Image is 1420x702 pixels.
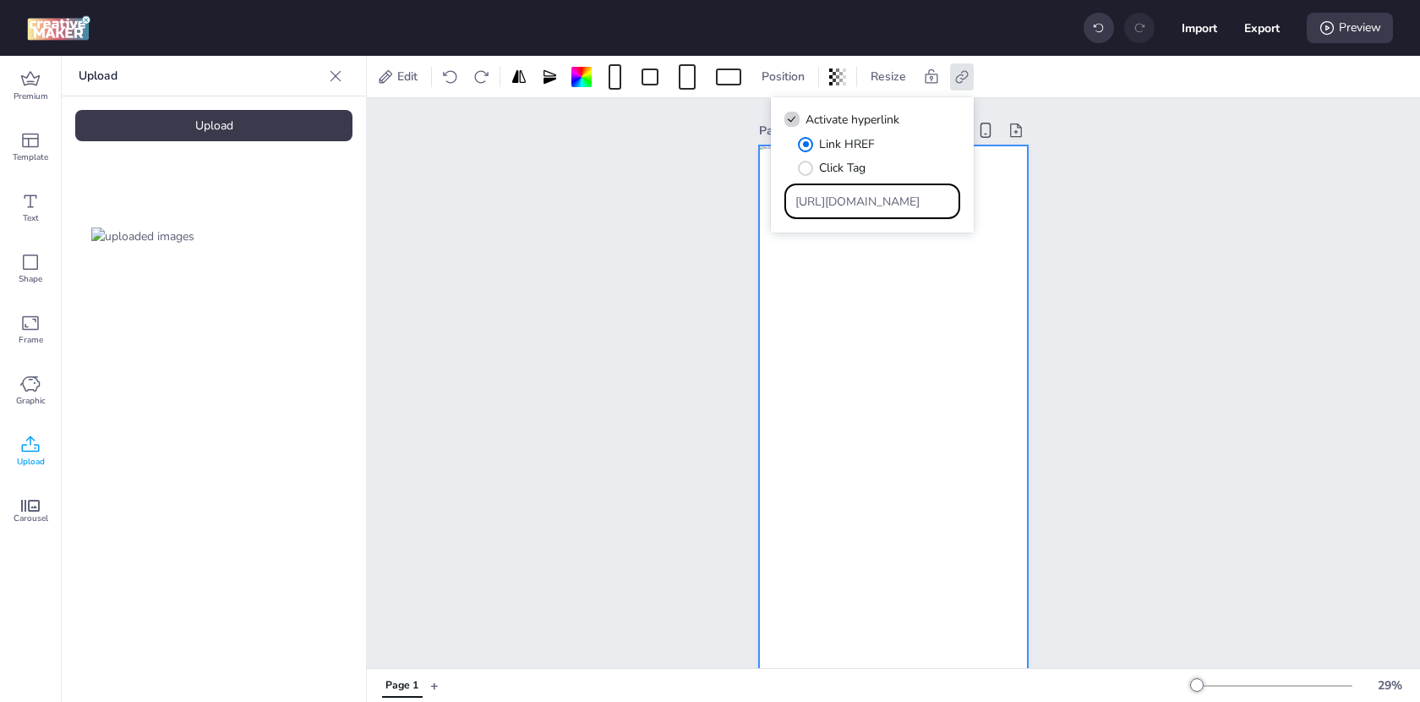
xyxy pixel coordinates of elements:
[430,671,439,700] button: +
[806,111,899,129] span: Activate hyperlink
[374,671,430,700] div: Tabs
[79,56,322,96] p: Upload
[13,151,48,164] span: Template
[867,68,909,85] span: Resize
[75,110,352,141] div: Upload
[795,193,950,211] input: Type URL
[27,15,90,41] img: logo Creative Maker
[1307,13,1393,43] div: Preview
[17,455,45,469] span: Upload
[1369,677,1410,694] div: 29 %
[23,211,39,225] span: Text
[759,122,845,140] div: Page 1
[819,159,866,177] span: Click Tag
[14,90,48,103] span: Premium
[91,228,194,245] img: uploaded images
[758,68,808,85] span: Position
[819,135,875,153] span: Link HREF
[19,272,42,286] span: Shape
[1244,10,1280,46] button: Export
[19,333,43,347] span: Frame
[394,68,421,85] span: Edit
[14,512,48,525] span: Carousel
[1182,10,1217,46] button: Import
[16,394,46,408] span: Graphic
[385,678,418,694] div: Page 1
